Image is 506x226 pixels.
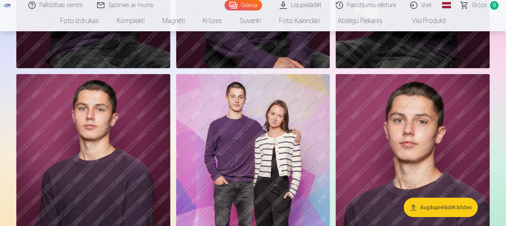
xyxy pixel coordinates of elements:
[194,10,231,31] a: Krūzes
[404,198,478,217] button: Augšupielādēt bildes
[108,10,154,31] a: Komplekti
[154,10,194,31] a: Magnēti
[231,10,270,31] a: Suvenīri
[391,10,455,31] a: Visi produkti
[490,1,499,10] span: 0
[3,3,11,7] img: /fa1
[329,10,391,31] a: Atslēgu piekariņi
[472,1,487,10] span: Grozs
[270,10,329,31] a: Foto kalendāri
[51,10,108,31] a: Foto izdrukas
